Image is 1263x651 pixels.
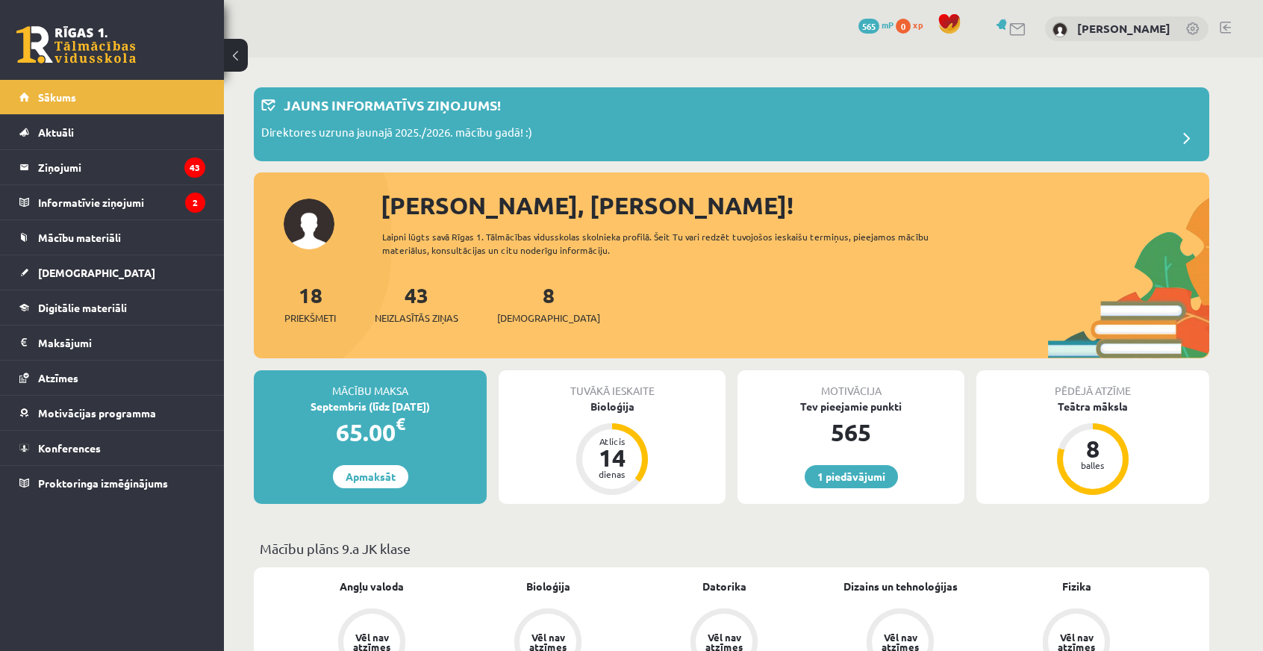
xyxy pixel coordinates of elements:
span: 0 [896,19,911,34]
div: dienas [590,470,634,479]
span: 565 [858,19,879,34]
a: Dizains un tehnoloģijas [843,579,958,594]
legend: Informatīvie ziņojumi [38,185,205,219]
span: [DEMOGRAPHIC_DATA] [497,311,600,325]
span: Mācību materiāli [38,231,121,244]
div: [PERSON_NAME], [PERSON_NAME]! [381,187,1209,223]
a: 8[DEMOGRAPHIC_DATA] [497,281,600,325]
div: Laipni lūgts savā Rīgas 1. Tālmācības vidusskolas skolnieka profilā. Šeit Tu vari redzēt tuvojošo... [382,230,955,257]
a: 1 piedāvājumi [805,465,898,488]
div: Tev pieejamie punkti [737,399,964,414]
a: Jauns informatīvs ziņojums! Direktores uzruna jaunajā 2025./2026. mācību gadā! :) [261,95,1202,154]
div: Septembris (līdz [DATE]) [254,399,487,414]
p: Direktores uzruna jaunajā 2025./2026. mācību gadā! :) [261,124,532,145]
div: Teātra māksla [976,399,1209,414]
span: Sākums [38,90,76,104]
div: Atlicis [590,437,634,446]
span: Neizlasītās ziņas [375,311,458,325]
a: Sākums [19,80,205,114]
a: Proktoringa izmēģinājums [19,466,205,500]
a: Angļu valoda [340,579,404,594]
i: 2 [185,193,205,213]
span: [DEMOGRAPHIC_DATA] [38,266,155,279]
p: Jauns informatīvs ziņojums! [284,95,501,115]
div: balles [1070,461,1115,470]
span: Aktuāli [38,125,74,139]
img: Marks Eilers Bušs [1052,22,1067,37]
a: [PERSON_NAME] [1077,21,1170,36]
span: Atzīmes [38,371,78,384]
legend: Maksājumi [38,325,205,360]
span: Priekšmeti [284,311,336,325]
a: Bioloģija Atlicis 14 dienas [499,399,726,497]
a: 565 mP [858,19,894,31]
span: Proktoringa izmēģinājums [38,476,168,490]
div: Bioloģija [499,399,726,414]
a: Mācību materiāli [19,220,205,255]
span: € [396,413,405,434]
a: Atzīmes [19,361,205,395]
a: Maksājumi [19,325,205,360]
div: 565 [737,414,964,450]
div: 8 [1070,437,1115,461]
a: Bioloģija [526,579,570,594]
a: 43Neizlasītās ziņas [375,281,458,325]
div: 65.00 [254,414,487,450]
a: Apmaksāt [333,465,408,488]
div: Pēdējā atzīme [976,370,1209,399]
span: Digitālie materiāli [38,301,127,314]
a: Aktuāli [19,115,205,149]
i: 43 [184,158,205,178]
a: Informatīvie ziņojumi2 [19,185,205,219]
p: Mācību plāns 9.a JK klase [260,538,1203,558]
a: Rīgas 1. Tālmācības vidusskola [16,26,136,63]
a: Ziņojumi43 [19,150,205,184]
legend: Ziņojumi [38,150,205,184]
a: Motivācijas programma [19,396,205,430]
a: Digitālie materiāli [19,290,205,325]
div: Tuvākā ieskaite [499,370,726,399]
div: 14 [590,446,634,470]
a: Konferences [19,431,205,465]
span: xp [913,19,923,31]
span: Motivācijas programma [38,406,156,420]
a: [DEMOGRAPHIC_DATA] [19,255,205,290]
a: Teātra māksla 8 balles [976,399,1209,497]
span: Konferences [38,441,101,455]
a: Datorika [702,579,746,594]
a: 0 xp [896,19,930,31]
div: Mācību maksa [254,370,487,399]
div: Motivācija [737,370,964,399]
span: mP [882,19,894,31]
a: Fizika [1062,579,1091,594]
a: 18Priekšmeti [284,281,336,325]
